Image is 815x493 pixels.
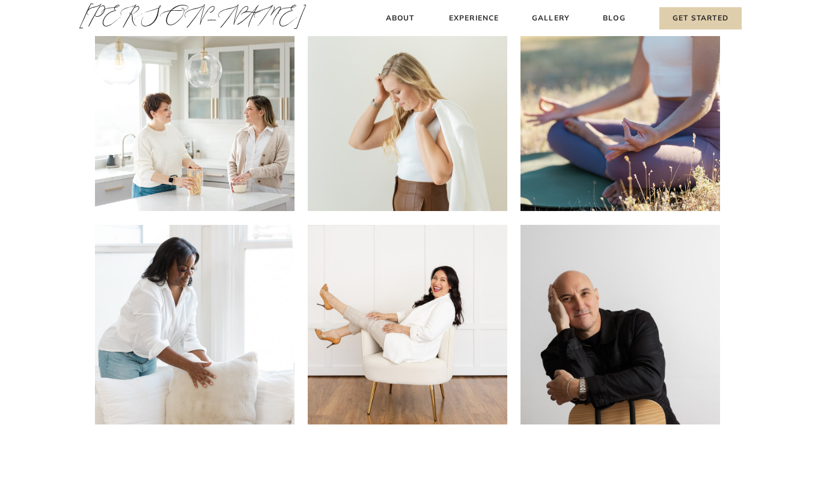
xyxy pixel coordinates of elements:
[600,12,628,25] a: Blog
[531,12,571,25] a: Gallery
[382,12,418,25] a: About
[659,7,742,29] a: Get Started
[447,12,501,25] a: Experience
